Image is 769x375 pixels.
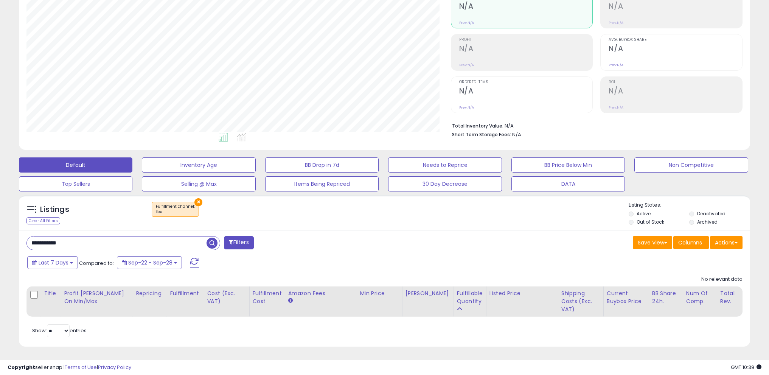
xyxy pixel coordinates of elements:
[26,217,60,224] div: Clear All Filters
[609,2,742,12] h2: N/A
[27,256,78,269] button: Last 7 Days
[459,20,474,25] small: Prev: N/A
[609,44,742,54] h2: N/A
[117,256,182,269] button: Sep-22 - Sep-28
[609,80,742,84] span: ROI
[288,297,293,304] small: Amazon Fees.
[512,131,521,138] span: N/A
[8,364,35,371] strong: Copyright
[194,198,202,206] button: ×
[634,157,748,173] button: Non Competitive
[388,176,502,191] button: 30 Day Decrease
[360,289,399,297] div: Min Price
[388,157,502,173] button: Needs to Reprice
[452,121,737,130] li: N/A
[142,157,255,173] button: Inventory Age
[701,276,743,283] div: No relevant data
[489,289,555,297] div: Listed Price
[136,289,163,297] div: Repricing
[637,219,664,225] label: Out of Stock
[720,289,748,305] div: Total Rev.
[265,157,379,173] button: BB Drop in 7d
[170,289,200,297] div: Fulfillment
[8,364,131,371] div: seller snap | |
[511,157,625,173] button: BB Price Below Min
[452,131,511,138] b: Short Term Storage Fees:
[39,259,68,266] span: Last 7 Days
[607,289,646,305] div: Current Buybox Price
[459,105,474,110] small: Prev: N/A
[609,87,742,97] h2: N/A
[65,364,97,371] a: Terms of Use
[40,204,69,215] h5: Listings
[156,209,195,215] div: fba
[44,289,57,297] div: Title
[710,236,743,249] button: Actions
[224,236,253,249] button: Filters
[128,259,172,266] span: Sep-22 - Sep-28
[731,364,761,371] span: 2025-10-6 10:39 GMT
[79,260,114,267] span: Compared to:
[673,236,709,249] button: Columns
[457,289,483,305] div: Fulfillable Quantity
[459,38,593,42] span: Profit
[265,176,379,191] button: Items Being Repriced
[288,289,354,297] div: Amazon Fees
[686,289,714,305] div: Num of Comp.
[652,289,680,305] div: BB Share 24h.
[697,219,718,225] label: Archived
[452,123,503,129] b: Total Inventory Value:
[459,44,593,54] h2: N/A
[459,63,474,67] small: Prev: N/A
[19,176,132,191] button: Top Sellers
[609,105,623,110] small: Prev: N/A
[19,157,132,173] button: Default
[207,289,246,305] div: Cost (Exc. VAT)
[459,2,593,12] h2: N/A
[697,210,726,217] label: Deactivated
[629,202,750,209] p: Listing States:
[32,327,87,334] span: Show: entries
[142,176,255,191] button: Selling @ Max
[405,289,451,297] div: [PERSON_NAME]
[459,87,593,97] h2: N/A
[253,289,282,305] div: Fulfillment Cost
[609,63,623,67] small: Prev: N/A
[511,176,625,191] button: DATA
[637,210,651,217] label: Active
[156,204,195,215] span: Fulfillment channel :
[678,239,702,246] span: Columns
[609,20,623,25] small: Prev: N/A
[609,38,742,42] span: Avg. Buybox Share
[459,80,593,84] span: Ordered Items
[633,236,672,249] button: Save View
[64,289,129,305] div: Profit [PERSON_NAME] on Min/Max
[98,364,131,371] a: Privacy Policy
[561,289,600,313] div: Shipping Costs (Exc. VAT)
[61,286,133,317] th: The percentage added to the cost of goods (COGS) that forms the calculator for Min & Max prices.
